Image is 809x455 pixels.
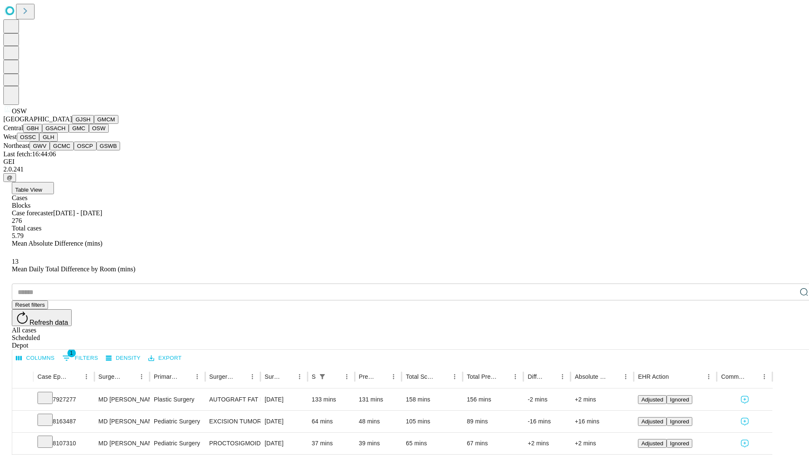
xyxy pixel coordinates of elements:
button: GLH [39,133,57,142]
span: Adjusted [641,440,663,447]
div: Pediatric Surgery [154,433,201,454]
div: 67 mins [467,433,520,454]
div: 8107310 [38,433,90,454]
button: Menu [758,371,770,383]
button: Expand [16,415,29,429]
div: Primary Service [154,373,178,380]
span: Adjusted [641,418,663,425]
span: [GEOGRAPHIC_DATA] [3,115,72,123]
span: Case forecaster [12,209,53,217]
span: Mean Absolute Difference (mins) [12,240,102,247]
button: Menu [341,371,353,383]
button: Refresh data [12,309,72,326]
div: Pediatric Surgery [154,411,201,432]
span: 276 [12,217,22,224]
button: Adjusted [638,439,667,448]
div: EHR Action [638,373,669,380]
div: 64 mins [312,411,351,432]
button: GWV [29,142,50,150]
div: Surgery Date [265,373,281,380]
span: 5.79 [12,232,24,239]
button: Ignored [667,439,692,448]
div: PROCTOSIGMOIDOSCOPY DIAGNOSTIC [209,433,256,454]
div: 48 mins [359,411,398,432]
div: [DATE] [265,411,303,432]
div: Comments [721,373,745,380]
div: 131 mins [359,389,398,410]
button: Menu [294,371,305,383]
div: MD [PERSON_NAME] [PERSON_NAME] Md [99,389,145,410]
div: 158 mins [406,389,458,410]
span: Adjusted [641,396,663,403]
div: Plastic Surgery [154,389,201,410]
div: 133 mins [312,389,351,410]
span: Refresh data [29,319,68,326]
button: OSSC [17,133,40,142]
button: Sort [282,371,294,383]
div: 7927277 [38,389,90,410]
div: Surgery Name [209,373,234,380]
div: 8163487 [38,411,90,432]
div: 39 mins [359,433,398,454]
button: GSWB [96,142,121,150]
span: Central [3,124,23,131]
div: -16 mins [528,411,566,432]
div: Absolute Difference [575,373,607,380]
button: Menu [449,371,461,383]
div: 2.0.241 [3,166,806,173]
div: +2 mins [575,389,630,410]
div: Surgeon Name [99,373,123,380]
button: Adjusted [638,417,667,426]
button: Reset filters [12,300,48,309]
button: Menu [246,371,258,383]
button: Show filters [316,371,328,383]
button: @ [3,173,16,182]
button: Expand [16,393,29,407]
button: GMC [69,124,88,133]
span: OSW [12,107,27,115]
span: Last fetch: 16:44:06 [3,150,56,158]
button: Menu [136,371,147,383]
button: Density [104,352,143,365]
span: Northeast [3,142,29,149]
button: GSACH [42,124,69,133]
button: Ignored [667,395,692,404]
button: GMCM [94,115,118,124]
span: West [3,133,17,140]
button: Sort [437,371,449,383]
button: Sort [608,371,620,383]
button: Sort [235,371,246,383]
div: Predicted In Room Duration [359,373,375,380]
button: Sort [498,371,509,383]
div: EXCISION TUMOR THIGH OR KNEE SUBCUTANEOUS [209,411,256,432]
button: Sort [747,371,758,383]
div: 105 mins [406,411,458,432]
div: MD [PERSON_NAME] Jr [PERSON_NAME] P Md [99,411,145,432]
button: GBH [23,124,42,133]
span: Mean Daily Total Difference by Room (mins) [12,265,135,273]
span: Table View [15,187,42,193]
div: MD [PERSON_NAME] Jr [PERSON_NAME] P Md [99,433,145,454]
button: Menu [703,371,715,383]
div: 156 mins [467,389,520,410]
button: Ignored [667,417,692,426]
span: Reset filters [15,302,45,308]
button: Menu [557,371,568,383]
div: Difference [528,373,544,380]
button: Table View [12,182,54,194]
span: Ignored [670,396,689,403]
button: Menu [191,371,203,383]
span: [DATE] - [DATE] [53,209,102,217]
div: +2 mins [528,433,566,454]
div: 65 mins [406,433,458,454]
div: 89 mins [467,411,520,432]
button: Sort [670,371,681,383]
button: Sort [124,371,136,383]
button: OSW [89,124,109,133]
button: Adjusted [638,395,667,404]
span: Ignored [670,418,689,425]
button: Sort [69,371,80,383]
div: Case Epic Id [38,373,68,380]
button: OSCP [74,142,96,150]
div: Total Predicted Duration [467,373,497,380]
